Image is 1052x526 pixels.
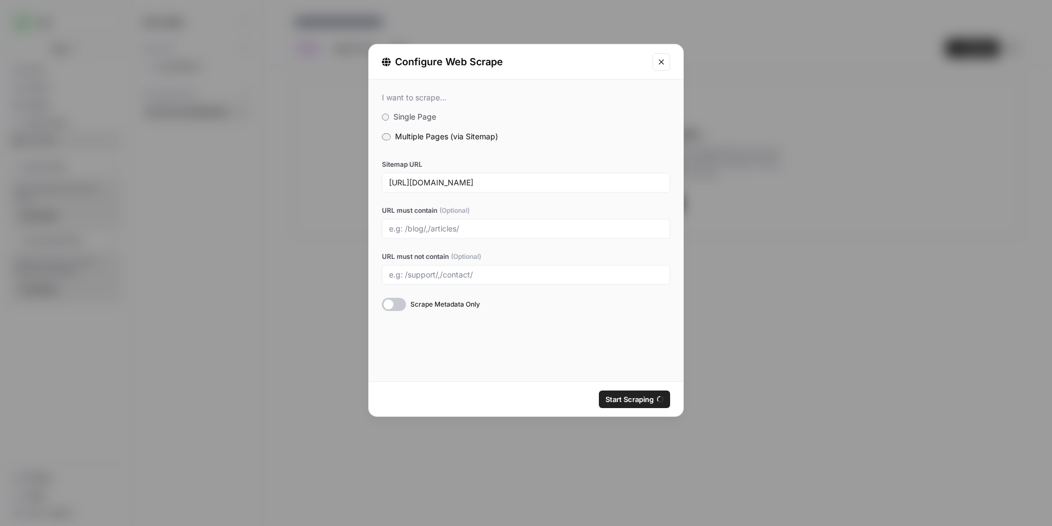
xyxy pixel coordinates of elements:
span: Start Scraping [605,394,654,405]
input: e.g: /blog/,/articles/ [389,224,663,234]
input: e.g: www.example.com/sitemap.xml [389,178,663,188]
input: Multiple Pages (via Sitemap) [382,133,391,141]
label: Sitemap URL [382,160,670,169]
input: Single Page [382,114,389,121]
button: Close modal [653,53,670,71]
span: Multiple Pages (via Sitemap) [395,132,498,141]
input: e.g: /support/,/contact/ [389,270,663,280]
span: Single Page [393,112,436,121]
span: Scrape Metadata Only [410,299,480,309]
span: (Optional) [451,252,481,262]
label: URL must contain [382,206,670,216]
button: Start Scraping [599,391,670,408]
div: I want to scrape... [382,93,670,103]
label: URL must not contain [382,252,670,262]
span: (Optional) [439,206,470,216]
div: Configure Web Scrape [382,54,646,70]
